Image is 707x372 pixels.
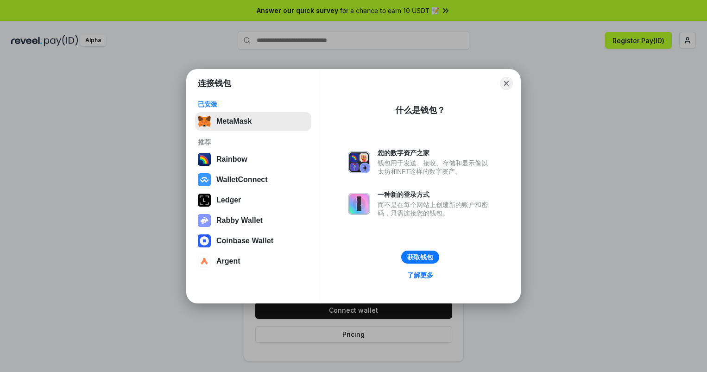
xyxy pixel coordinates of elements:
img: svg+xml,%3Csvg%20width%3D%2228%22%20height%3D%2228%22%20viewBox%3D%220%200%2028%2028%22%20fill%3D... [198,173,211,186]
button: Close [500,77,513,90]
div: 了解更多 [407,271,433,279]
button: Argent [195,252,311,271]
button: Coinbase Wallet [195,232,311,250]
img: svg+xml,%3Csvg%20xmlns%3D%22http%3A%2F%2Fwww.w3.org%2F2000%2Fsvg%22%20width%3D%2228%22%20height%3... [198,194,211,207]
img: svg+xml,%3Csvg%20xmlns%3D%22http%3A%2F%2Fwww.w3.org%2F2000%2Fsvg%22%20fill%3D%22none%22%20viewBox... [348,151,370,173]
h1: 连接钱包 [198,78,231,89]
div: 已安装 [198,100,309,108]
div: 而不是在每个网站上创建新的账户和密码，只需连接您的钱包。 [378,201,492,217]
div: 一种新的登录方式 [378,190,492,199]
div: Ledger [216,196,241,204]
div: 钱包用于发送、接收、存储和显示像以太坊和NFT这样的数字资产。 [378,159,492,176]
div: 推荐 [198,138,309,146]
img: svg+xml,%3Csvg%20fill%3D%22none%22%20height%3D%2233%22%20viewBox%3D%220%200%2035%2033%22%20width%... [198,115,211,128]
div: 获取钱包 [407,253,433,261]
div: 什么是钱包？ [395,105,445,116]
div: WalletConnect [216,176,268,184]
img: svg+xml,%3Csvg%20xmlns%3D%22http%3A%2F%2Fwww.w3.org%2F2000%2Fsvg%22%20fill%3D%22none%22%20viewBox... [348,193,370,215]
div: MetaMask [216,117,252,126]
button: 获取钱包 [401,251,439,264]
button: Ledger [195,191,311,209]
div: Rabby Wallet [216,216,263,225]
img: svg+xml,%3Csvg%20width%3D%22120%22%20height%3D%22120%22%20viewBox%3D%220%200%20120%20120%22%20fil... [198,153,211,166]
div: Coinbase Wallet [216,237,273,245]
div: Argent [216,257,240,265]
a: 了解更多 [402,269,439,281]
div: 您的数字资产之家 [378,149,492,157]
img: svg+xml,%3Csvg%20width%3D%2228%22%20height%3D%2228%22%20viewBox%3D%220%200%2028%2028%22%20fill%3D... [198,255,211,268]
img: svg+xml,%3Csvg%20width%3D%2228%22%20height%3D%2228%22%20viewBox%3D%220%200%2028%2028%22%20fill%3D... [198,234,211,247]
button: WalletConnect [195,170,311,189]
button: Rabby Wallet [195,211,311,230]
div: Rainbow [216,155,247,164]
button: MetaMask [195,112,311,131]
img: svg+xml,%3Csvg%20xmlns%3D%22http%3A%2F%2Fwww.w3.org%2F2000%2Fsvg%22%20fill%3D%22none%22%20viewBox... [198,214,211,227]
button: Rainbow [195,150,311,169]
